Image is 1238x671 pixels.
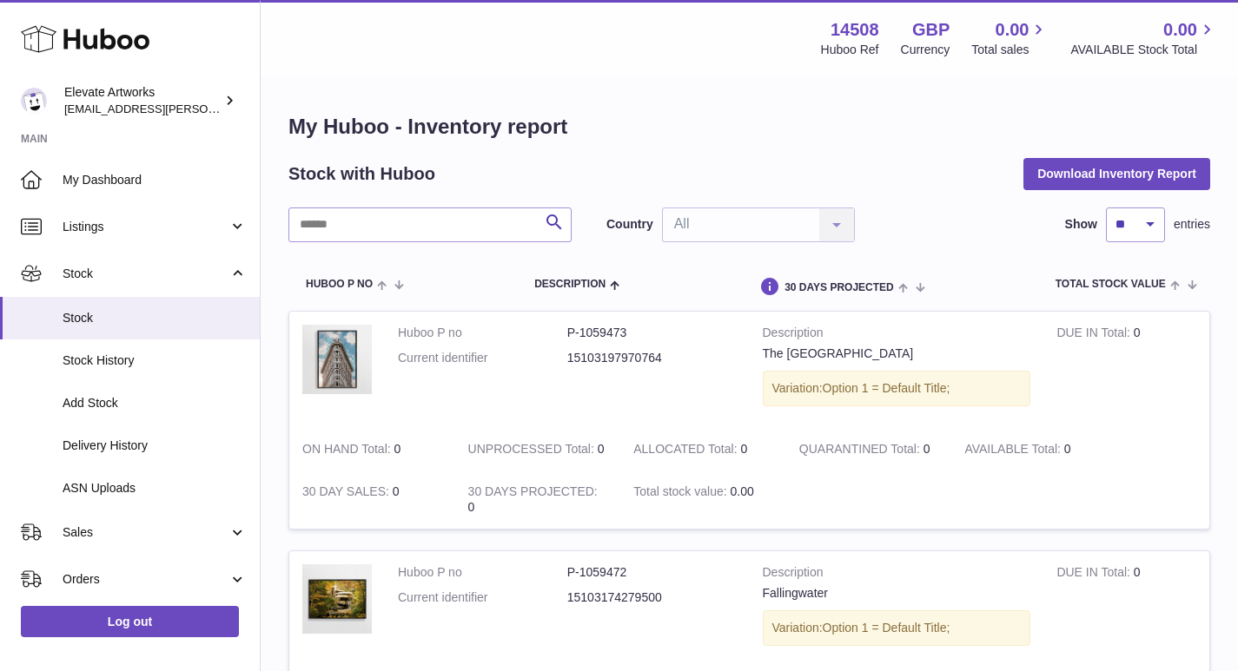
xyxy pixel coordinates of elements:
span: ASN Uploads [63,480,247,497]
span: Listings [63,219,228,235]
td: 0 [455,428,621,470]
dt: Huboo P no [398,564,567,581]
a: 0.00 AVAILABLE Stock Total [1070,18,1217,58]
dd: 15103197970764 [567,350,737,366]
div: Huboo Ref [821,42,879,58]
dt: Current identifier [398,350,567,366]
strong: Description [763,325,1031,345]
span: My Dashboard [63,172,247,188]
div: Fallingwater [763,585,1031,602]
div: Elevate Artworks [64,84,221,117]
strong: ALLOCATED Total [633,442,740,460]
span: Total sales [971,42,1049,58]
label: Show [1065,216,1097,233]
div: The [GEOGRAPHIC_DATA] [763,345,1031,362]
span: 0.00 [731,484,754,498]
label: Country [606,216,653,233]
strong: Total stock value [633,484,730,503]
span: Option 1 = Default Title; [823,621,950,635]
span: Option 1 = Default Title; [823,381,950,395]
h1: My Huboo - Inventory report [288,113,1210,141]
strong: UNPROCESSED Total [468,442,598,460]
td: 0 [455,470,621,530]
dd: 15103174279500 [567,589,737,606]
td: 0 [1043,551,1209,668]
span: Total stock value [1056,279,1166,290]
strong: Description [763,564,1031,585]
span: [EMAIL_ADDRESS][PERSON_NAME][DOMAIN_NAME] [64,102,348,115]
div: Variation: [763,610,1031,646]
span: Stock [63,266,228,282]
strong: AVAILABLE Total [964,442,1063,460]
strong: DUE IN Total [1056,565,1133,583]
td: 0 [289,428,455,470]
span: 30 DAYS PROJECTED [785,282,894,293]
span: 0.00 [1163,18,1197,42]
td: 0 [951,428,1117,470]
strong: 30 DAY SALES [302,484,393,503]
td: 0 [1043,312,1209,428]
span: Stock [63,310,247,326]
span: Add Stock [63,395,247,411]
dt: Current identifier [398,589,567,606]
strong: 30 DAYS PROJECTED [468,484,598,503]
strong: ON HAND Total [302,442,394,460]
td: 0 [289,470,455,530]
span: Orders [63,571,228,588]
button: Download Inventory Report [1023,158,1210,189]
img: conor.barry@elevateartworks.com [21,88,47,114]
span: AVAILABLE Stock Total [1070,42,1217,58]
strong: QUARANTINED Total [799,442,924,460]
span: Description [534,279,606,290]
strong: DUE IN Total [1056,326,1133,344]
span: Sales [63,524,228,541]
a: Log out [21,606,239,637]
img: product image [302,325,372,394]
dd: P-1059473 [567,325,737,341]
strong: 14508 [831,18,879,42]
span: entries [1174,216,1210,233]
h2: Stock with Huboo [288,162,435,186]
div: Variation: [763,371,1031,406]
dt: Huboo P no [398,325,567,341]
td: 0 [620,428,786,470]
img: product image [302,564,372,634]
a: 0.00 Total sales [971,18,1049,58]
strong: GBP [912,18,950,42]
dd: P-1059472 [567,564,737,581]
span: Huboo P no [306,279,373,290]
span: Stock History [63,352,247,369]
span: Delivery History [63,437,247,454]
span: 0 [924,442,930,456]
span: 0.00 [996,18,1029,42]
div: Currency [901,42,950,58]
